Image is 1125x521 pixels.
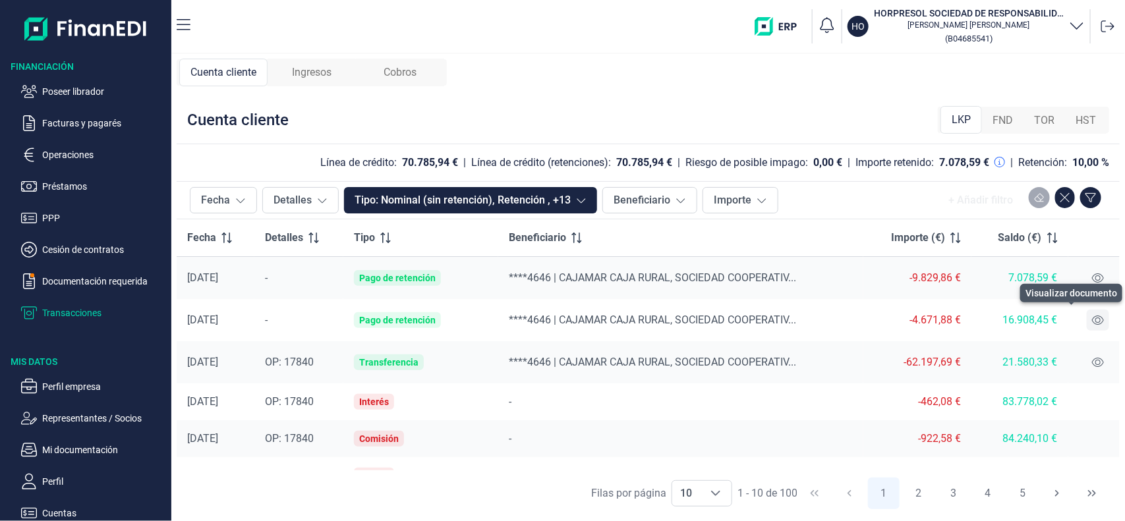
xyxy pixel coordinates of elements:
[848,7,1085,46] button: HOHORPRESOL SOCIEDAD DE RESPONSABILIDAD LIMITADA[PERSON_NAME] [PERSON_NAME](B04685541)
[998,230,1042,246] span: Saldo (€)
[356,59,444,86] div: Cobros
[42,442,166,458] p: Mi documentación
[359,357,418,368] div: Transferencia
[21,147,166,163] button: Operaciones
[179,59,268,86] div: Cuenta cliente
[982,356,1058,369] div: 21.580,33 €
[855,156,934,169] div: Importe retenido:
[672,481,700,506] span: 10
[42,210,166,226] p: PPP
[509,432,511,445] span: -
[21,442,166,458] button: Mi documentación
[848,155,850,171] div: |
[834,478,865,509] button: Previous Page
[737,488,797,499] span: 1 - 10 de 100
[700,481,732,506] div: Choose
[42,474,166,489] p: Perfil
[190,65,256,80] span: Cuenta cliente
[384,65,417,80] span: Cobros
[42,379,166,395] p: Perfil empresa
[509,271,796,284] span: ****4646 | CAJAMAR CAJA RURAL, SOCIEDAD COOPERATIV...
[359,273,436,283] div: Pago de retención
[937,478,969,509] button: Page 3
[1041,478,1073,509] button: Next Page
[265,314,268,326] span: -
[945,34,993,43] small: Copiar cif
[42,115,166,131] p: Facturas y pagarés
[703,187,778,213] button: Importe
[903,478,935,509] button: Page 2
[874,7,1064,20] h3: HORPRESOL SOCIEDAD DE RESPONSABILIDAD LIMITADA
[509,469,511,481] span: -
[509,356,796,368] span: ****4646 | CAJAMAR CAJA RURAL, SOCIEDAD COOPERATIV...
[265,356,314,368] span: OP: 17840
[1076,478,1108,509] button: Last Page
[874,356,960,369] div: -62.197,69 €
[982,432,1058,445] div: 84.240,10 €
[616,156,672,169] div: 70.785,94 €
[42,505,166,521] p: Cuentas
[874,20,1064,30] p: [PERSON_NAME] [PERSON_NAME]
[21,474,166,489] button: Perfil
[21,242,166,258] button: Cesión de contratos
[982,314,1058,327] div: 16.908,45 €
[993,113,1013,128] span: FND
[1007,478,1039,509] button: Page 5
[42,147,166,163] p: Operaciones
[982,469,1058,482] div: 85.162,68 €
[1076,113,1096,128] span: HST
[21,505,166,521] button: Cuentas
[320,156,397,169] div: Línea de crédito:
[21,178,166,194] button: Préstamos
[972,478,1004,509] button: Page 4
[874,314,960,327] div: -4.671,88 €
[509,314,796,326] span: ****4646 | CAJAMAR CAJA RURAL, SOCIEDAD COOPERATIV...
[509,230,566,246] span: Beneficiario
[265,230,303,246] span: Detalles
[42,84,166,99] p: Poseer librador
[799,478,830,509] button: First Page
[42,273,166,289] p: Documentación requerida
[874,271,960,285] div: -9.829,86 €
[21,210,166,226] button: PPP
[21,305,166,321] button: Transacciones
[359,397,389,407] div: Interés
[1010,155,1013,171] div: |
[874,395,960,408] div: -462,08 €
[359,433,399,444] div: Comisión
[359,315,436,325] div: Pago de retención
[982,395,1058,408] div: 83.778,02 €
[1018,156,1067,169] div: Retención:
[265,432,314,445] span: OP: 17840
[187,469,244,482] div: [DATE]
[755,17,807,36] img: erp
[939,156,989,169] div: 7.078,59 €
[292,65,332,80] span: Ingresos
[187,395,244,408] div: [DATE]
[471,156,611,169] div: Línea de crédito (retenciones):
[21,410,166,426] button: Representantes / Socios
[187,432,244,445] div: [DATE]
[344,187,597,213] button: Tipo: Nominal (sin retención), Retención , +13
[982,107,1024,134] div: FND
[268,59,356,86] div: Ingresos
[187,271,244,285] div: [DATE]
[187,230,216,246] span: Fecha
[591,485,666,501] div: Filas por página
[187,109,289,130] div: Cuenta cliente
[874,469,960,482] div: -125,00 €
[21,379,166,395] button: Perfil empresa
[891,230,945,246] span: Importe (€)
[685,156,808,169] div: Riesgo de posible impago:
[262,187,339,213] button: Detalles
[24,11,148,47] img: Logo de aplicación
[21,115,166,131] button: Facturas y pagarés
[21,273,166,289] button: Documentación requerida
[265,395,314,408] span: OP: 17840
[678,155,680,171] div: |
[1065,107,1107,134] div: HST
[1024,107,1065,134] div: TOR
[1072,156,1109,169] div: 10,00 %
[187,314,244,327] div: [DATE]
[354,230,375,246] span: Tipo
